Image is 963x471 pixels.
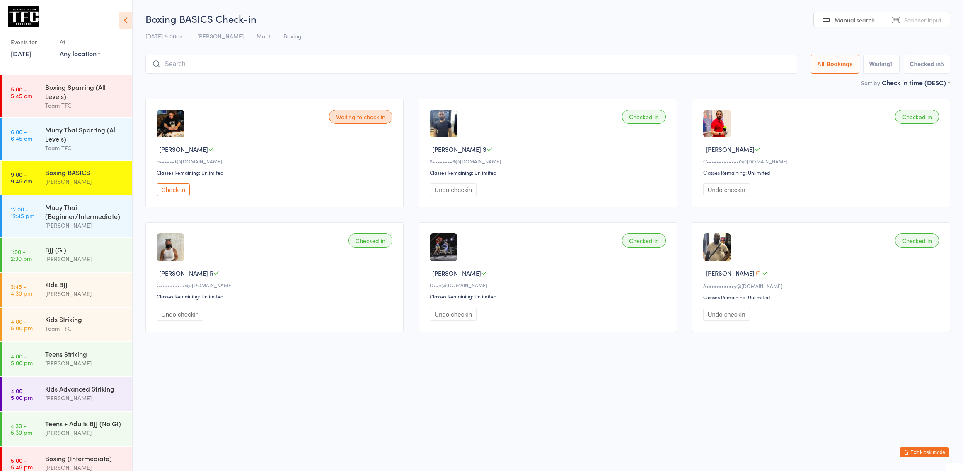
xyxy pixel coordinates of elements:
button: All Bookings [811,55,859,74]
span: [PERSON_NAME] R [159,269,213,277]
label: Sort by [861,79,880,87]
div: Checked in [622,110,666,124]
div: Boxing BASICS [45,168,125,177]
time: 4:00 - 5:00 pm [11,387,33,401]
span: [PERSON_NAME] [159,145,208,154]
span: [PERSON_NAME] [197,32,244,40]
button: Undo checkin [430,308,477,321]
img: image1749246578.png [703,110,731,137]
span: [PERSON_NAME] S [432,145,486,154]
a: [DATE] [11,49,31,58]
div: [PERSON_NAME] [45,221,125,230]
img: The Fight Centre Brisbane [8,6,39,27]
div: Checked in [622,233,666,248]
span: [PERSON_NAME] [706,145,755,154]
div: At [60,35,101,49]
a: 1:00 -2:30 pmBJJ (Gi)[PERSON_NAME] [2,238,132,272]
time: 12:00 - 12:45 pm [11,206,34,219]
time: 4:00 - 5:00 pm [11,318,33,331]
span: [DATE] 9:00am [145,32,184,40]
div: Muay Thai Sparring (All Levels) [45,125,125,143]
div: Classes Remaining: Unlimited [157,293,395,300]
div: C•••••••••••••0@[DOMAIN_NAME] [703,158,941,165]
input: Search [145,55,797,74]
time: 4:30 - 5:30 pm [11,422,32,435]
time: 5:00 - 5:45 pm [11,457,33,470]
a: 3:45 -4:30 pmKids BJJ[PERSON_NAME] [2,273,132,307]
img: image1739491037.png [703,233,731,261]
time: 5:00 - 5:45 am [11,86,32,99]
div: [PERSON_NAME] [45,358,125,368]
div: Checked in [348,233,392,248]
div: a••••••1@[DOMAIN_NAME] [157,158,395,165]
img: image1711740367.png [157,110,184,137]
time: 1:00 - 2:30 pm [11,248,32,262]
div: [PERSON_NAME] [45,393,125,403]
a: 12:00 -12:45 pmMuay Thai (Beginner/Intermediate)[PERSON_NAME] [2,195,132,237]
button: Check in [157,183,190,196]
div: C••••••••••s@[DOMAIN_NAME] [157,281,395,288]
a: 9:00 -9:45 amBoxing BASICS[PERSON_NAME] [2,161,132,195]
div: Checked in [895,110,939,124]
button: Checked in5 [904,55,951,74]
div: Team TFC [45,324,125,333]
div: [PERSON_NAME] [45,177,125,186]
div: Kids BJJ [45,280,125,289]
div: Teens Striking [45,349,125,358]
span: Manual search [835,16,875,24]
button: Waiting1 [863,55,900,74]
div: Events for [11,35,51,49]
div: Checked in [895,233,939,248]
time: 6:00 - 6:45 am [11,128,32,142]
a: 5:00 -5:45 amBoxing Sparring (All Levels)Team TFC [2,75,132,117]
span: Boxing [283,32,302,40]
img: image1740639947.png [157,233,184,261]
button: Undo checkin [430,183,477,196]
button: Undo checkin [703,183,750,196]
div: Classes Remaining: Unlimited [703,169,941,176]
div: Boxing Sparring (All Levels) [45,82,125,101]
div: S••••••••3@[DOMAIN_NAME] [430,158,668,165]
div: [PERSON_NAME] [45,428,125,437]
div: Classes Remaining: Unlimited [430,293,668,300]
div: Teens + Adults BJJ (No Gi) [45,419,125,428]
time: 3:45 - 4:30 pm [11,283,32,296]
div: Classes Remaining: Unlimited [703,293,941,300]
time: 4:00 - 5:00 pm [11,353,33,366]
div: Waiting to check in [329,110,392,124]
div: Team TFC [45,143,125,153]
div: Boxing (Intermediate) [45,454,125,463]
a: 4:00 -5:00 pmKids Advanced Striking[PERSON_NAME] [2,377,132,411]
div: 5 [941,61,944,67]
div: [PERSON_NAME] [45,289,125,298]
div: [PERSON_NAME] [45,254,125,264]
div: Classes Remaining: Unlimited [157,169,395,176]
div: Team TFC [45,101,125,110]
div: Kids Advanced Striking [45,384,125,393]
a: 4:00 -5:00 pmTeens Striking[PERSON_NAME] [2,342,132,376]
h2: Boxing BASICS Check-in [145,12,950,25]
a: 4:00 -5:00 pmKids StrikingTeam TFC [2,308,132,341]
div: Classes Remaining: Unlimited [430,169,668,176]
span: [PERSON_NAME] [432,269,481,277]
button: Undo checkin [157,308,203,321]
a: 4:30 -5:30 pmTeens + Adults BJJ (No Gi)[PERSON_NAME] [2,412,132,446]
div: D••e@[DOMAIN_NAME] [430,281,668,288]
div: Check in time (DESC) [882,78,950,87]
time: 9:00 - 9:45 am [11,171,32,184]
button: Exit kiosk mode [900,447,949,457]
button: Undo checkin [703,308,750,321]
span: Mat 1 [256,32,271,40]
span: Scanner input [904,16,941,24]
div: 1 [890,61,893,67]
div: Muay Thai (Beginner/Intermediate) [45,202,125,221]
div: Any location [60,49,101,58]
div: Kids Striking [45,315,125,324]
span: [PERSON_NAME] [706,269,755,277]
img: image1740908157.png [430,233,457,261]
img: image1719306528.png [430,110,457,137]
div: A•••••••••••y@[DOMAIN_NAME] [703,282,941,289]
a: 6:00 -6:45 amMuay Thai Sparring (All Levels)Team TFC [2,118,132,160]
div: BJJ (Gi) [45,245,125,254]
